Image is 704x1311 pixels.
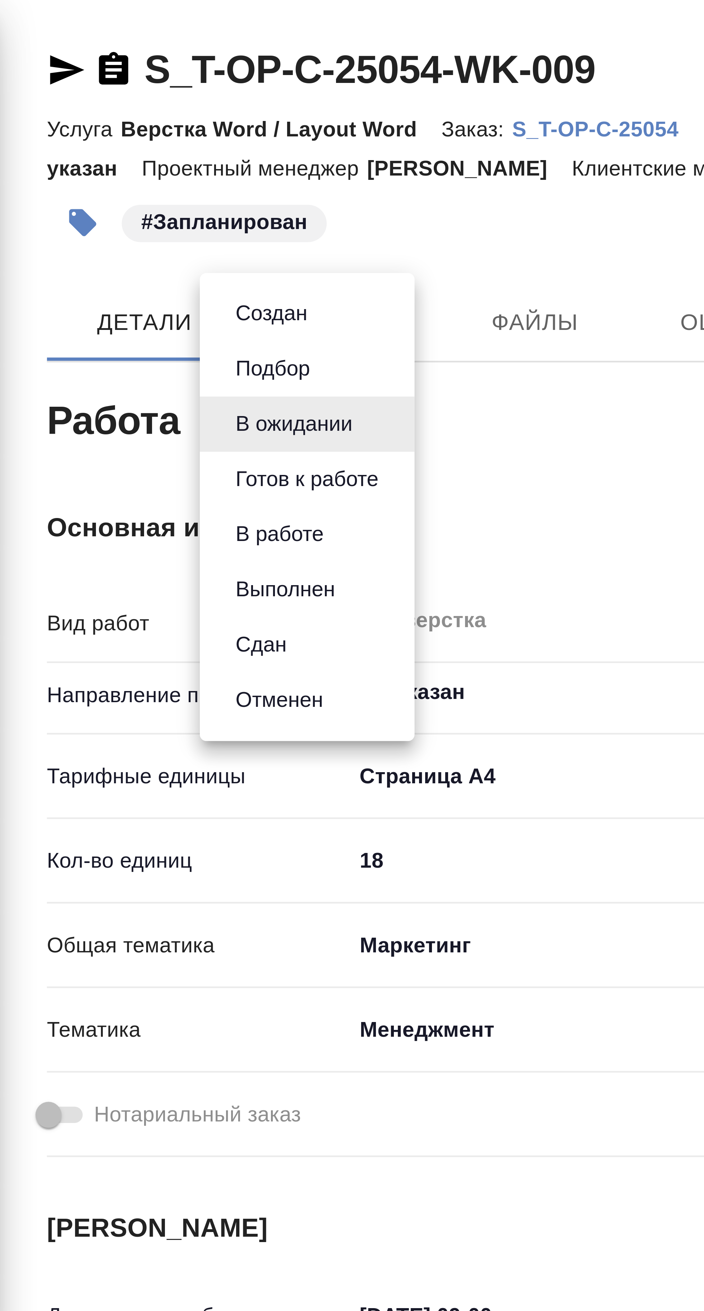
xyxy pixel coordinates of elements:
button: Сдан [79,139,95,146]
button: Выполнен [79,126,105,134]
button: В ожидании [79,90,109,98]
button: Создан [79,65,99,73]
button: Готов к работе [79,102,115,110]
button: Подбор [79,78,100,85]
button: Отменен [79,151,103,159]
button: В работе [79,114,103,122]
